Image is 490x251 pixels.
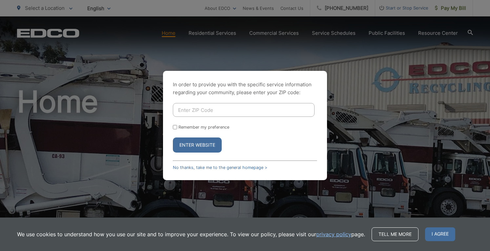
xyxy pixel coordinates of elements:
p: We use cookies to understand how you use our site and to improve your experience. To view our pol... [17,230,365,238]
label: Remember my preference [178,125,229,130]
p: In order to provide you with the specific service information regarding your community, please en... [173,81,317,96]
span: I agree [425,227,455,241]
a: Tell me more [372,227,419,241]
a: privacy policy [316,230,351,238]
a: No thanks, take me to the general homepage > [173,165,267,170]
button: Enter Website [173,137,222,153]
input: Enter ZIP Code [173,103,315,117]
